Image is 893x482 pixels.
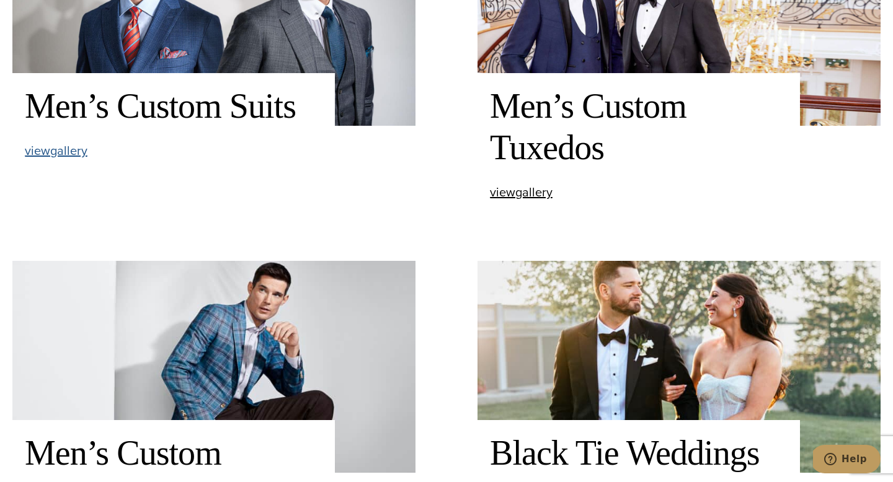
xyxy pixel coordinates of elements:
[25,85,322,127] h2: Men’s Custom Suits
[12,261,415,472] img: Client in blue bespoke Loro Piana sportscoat, white shirt.
[25,144,87,157] a: viewgallery
[490,432,788,474] h2: Black Tie Weddings
[478,261,881,472] img: Bride & groom outside. Bride wearing low cut wedding dress. Groom wearing wedding tuxedo by Zegna.
[25,141,87,160] span: view gallery
[490,183,553,201] span: view gallery
[490,85,788,169] h2: Men’s Custom Tuxedos
[490,186,553,199] a: viewgallery
[813,445,881,476] iframe: Opens a widget where you can chat to one of our agents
